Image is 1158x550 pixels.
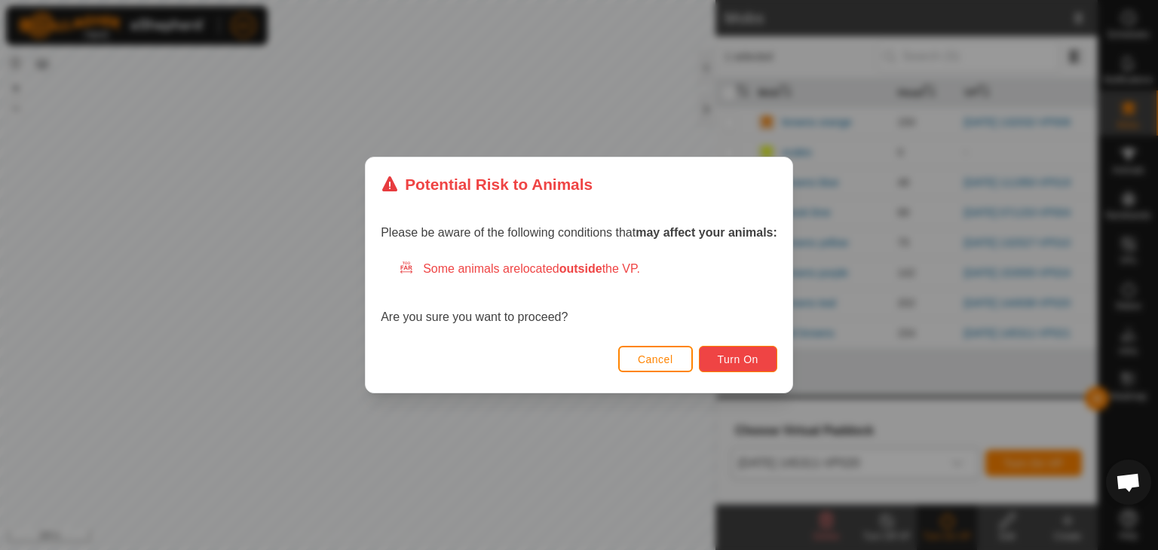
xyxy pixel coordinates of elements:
[699,346,777,372] button: Turn On
[399,260,777,278] div: Some animals are
[559,262,602,275] strong: outside
[636,226,777,239] strong: may affect your animals:
[1106,460,1151,505] div: Open chat
[638,353,673,365] span: Cancel
[520,262,640,275] span: located the VP.
[381,226,777,239] span: Please be aware of the following conditions that
[618,346,693,372] button: Cancel
[718,353,758,365] span: Turn On
[381,260,777,326] div: Are you sure you want to proceed?
[381,173,593,196] div: Potential Risk to Animals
